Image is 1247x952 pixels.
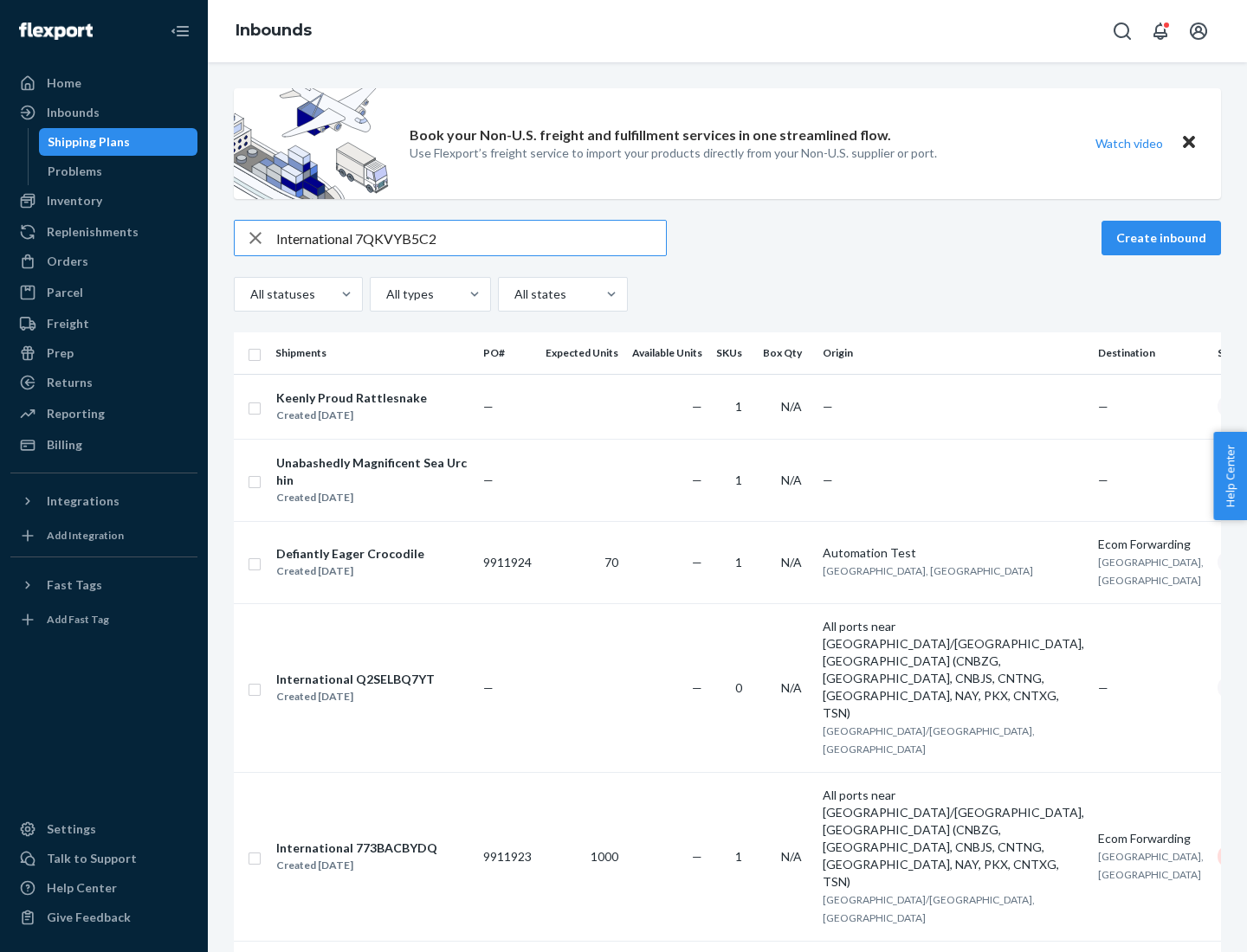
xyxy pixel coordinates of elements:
[10,431,197,459] a: Billing
[781,849,802,864] span: N/A
[39,128,198,156] a: Shipping Plans
[539,332,625,374] th: Expected Units
[1098,850,1204,881] span: [GEOGRAPHIC_DATA], [GEOGRAPHIC_DATA]
[10,487,197,515] button: Integrations
[10,874,197,902] a: Help Center
[513,286,514,303] input: All states
[10,279,197,306] a: Parcel
[10,339,197,367] a: Prep
[276,489,468,506] div: Created [DATE]
[735,849,742,864] span: 1
[1098,473,1108,487] span: —
[1098,536,1204,553] div: Ecom Forwarding
[19,23,93,40] img: Flexport logo
[1098,680,1108,695] span: —
[10,369,197,396] a: Returns
[1105,14,1140,48] button: Open Search Box
[163,14,197,48] button: Close Navigation
[276,688,435,705] div: Created [DATE]
[268,332,476,374] th: Shipments
[823,399,833,414] span: —
[410,145,937,162] p: Use Flexport’s freight service to import your products directly from your Non-U.S. supplier or port.
[476,772,539,941] td: 9911923
[47,74,81,92] div: Home
[10,218,197,246] a: Replenishments
[1213,432,1247,520] span: Help Center
[476,332,539,374] th: PO#
[1091,332,1211,374] th: Destination
[276,221,666,255] input: Search inbounds by name, destination, msku...
[47,820,96,838] div: Settings
[483,399,494,414] span: —
[10,845,197,872] a: Talk to Support
[47,192,102,209] div: Inventory
[47,528,124,543] div: Add Integration
[692,555,702,569] span: —
[276,857,437,874] div: Created [DATE]
[823,724,1035,756] span: [GEOGRAPHIC_DATA]/[GEOGRAPHIC_DATA], [GEOGRAPHIC_DATA]
[276,545,424,563] div: Defiantly Eager Crocodile
[604,555,618,569] span: 70
[823,473,833,487] span: —
[10,522,197,550] a: Add Integration
[47,284,83,301] div: Parcel
[222,6,326,56] ol: breadcrumbs
[735,473,742,487] span: 1
[276,389,427,407] div: Keenly Proud Rattlesnake
[483,680,494,695] span: —
[47,315,89,332] div: Freight
[47,344,74,362] div: Prep
[692,473,702,487] span: —
[692,399,702,414] span: —
[781,399,802,414] span: N/A
[823,893,1035,924] span: [GEOGRAPHIC_DATA]/[GEOGRAPHIC_DATA], [GEOGRAPHIC_DATA]
[10,400,197,428] a: Reporting
[276,839,437,857] div: International 773BACBYDQ
[735,555,742,569] span: 1
[781,473,802,487] span: N/A
[276,671,435,688] div: International Q2SELBQ7YT
[47,492,120,510] div: Integrations
[10,571,197,599] button: Fast Tags
[47,223,139,241] div: Replenishments
[735,399,742,414] span: 1
[276,407,427,424] div: Created [DATE]
[816,332,1091,374] th: Origin
[47,436,82,453] div: Billing
[823,618,1084,722] div: All ports near [GEOGRAPHIC_DATA]/[GEOGRAPHIC_DATA], [GEOGRAPHIC_DATA] (CNBZG, [GEOGRAPHIC_DATA], ...
[276,454,468,489] div: Unabashedly Magnificent Sea Urchin
[10,187,197,215] a: Inventory
[1181,14,1216,48] button: Open account menu
[10,69,197,97] a: Home
[781,680,802,695] span: N/A
[10,815,197,843] a: Settings
[756,332,816,374] th: Box Qty
[10,606,197,634] a: Add Fast Tag
[384,286,386,303] input: All types
[483,473,494,487] span: —
[625,332,709,374] th: Available Units
[47,405,105,422] div: Reporting
[781,555,802,569] span: N/A
[47,879,117,897] div: Help Center
[47,612,109,627] div: Add Fast Tag
[1143,14,1178,48] button: Open notifications
[47,374,93,391] div: Returns
[47,253,88,270] div: Orders
[692,680,702,695] span: —
[709,332,756,374] th: SKUs
[1098,830,1204,847] div: Ecom Forwarding
[1102,221,1221,255] button: Create inbound
[591,849,618,864] span: 1000
[47,576,102,594] div: Fast Tags
[10,310,197,338] a: Freight
[47,104,100,121] div: Inbounds
[823,544,1084,562] div: Automation Test
[476,521,539,603] td: 9911924
[48,133,130,151] div: Shipping Plans
[48,163,102,180] div: Problems
[410,125,891,145] p: Book your Non-U.S. freight and fulfillment services in one streamlined flow.
[47,909,131,926] div: Give Feedback
[10,248,197,275] a: Orders
[1084,131,1174,156] button: Watch video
